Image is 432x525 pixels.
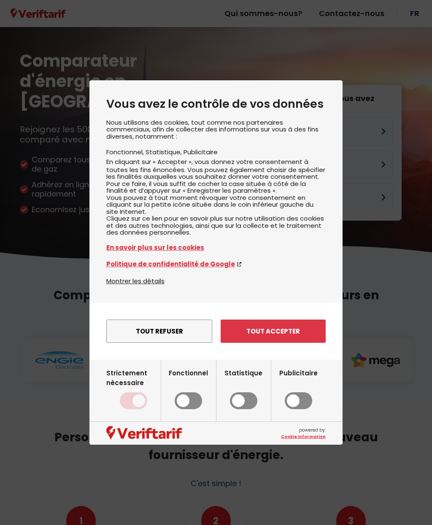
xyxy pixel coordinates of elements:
a: Politique de confidentialité de Google [106,259,326,269]
span: powered by: [281,427,326,440]
label: Statistique [224,368,262,410]
img: logo [106,426,182,440]
label: Fonctionnel [169,368,208,410]
li: Publicitaire [184,148,218,156]
div: menu [89,303,343,360]
div: Nous utilisons des cookies, tout comme nos partenaires commerciaux, afin de collecter des informa... [106,119,326,276]
li: Statistique [146,148,184,156]
h2: Vous avez le contrôle de vos données [106,97,326,111]
label: Publicitaire [279,368,318,410]
button: Montrer les détails [106,276,165,286]
button: Tout refuser [106,320,212,343]
a: En savoir plus sur les cookies [106,243,326,252]
li: Fonctionnel [106,148,146,156]
label: Strictement nécessaire [106,368,161,410]
button: Tout accepter [221,320,326,343]
a: Cookie Information [281,434,326,440]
